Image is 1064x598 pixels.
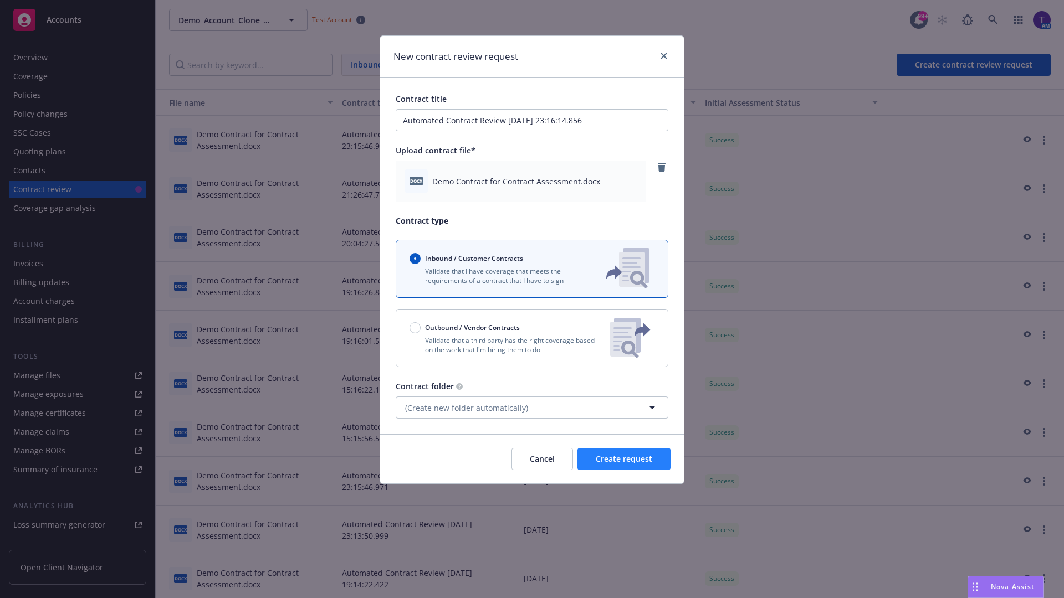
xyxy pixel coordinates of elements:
[410,266,588,285] p: Validate that I have coverage that meets the requirements of a contract that I have to sign
[655,161,668,174] a: remove
[596,453,652,464] span: Create request
[396,215,668,226] p: Contract type
[577,448,671,470] button: Create request
[410,336,601,354] p: Validate that a third party has the right coverage based on the work that I'm hiring them to do
[396,145,475,156] span: Upload contract file*
[396,381,454,391] span: Contract folder
[432,176,600,187] span: Demo Contract for Contract Assessment.docx
[657,49,671,63] a: close
[511,448,573,470] button: Cancel
[968,576,982,597] div: Drag to move
[530,453,555,464] span: Cancel
[968,576,1044,598] button: Nova Assist
[396,240,668,298] button: Inbound / Customer ContractsValidate that I have coverage that meets the requirements of a contra...
[410,177,423,185] span: docx
[396,109,668,131] input: Enter a title for this contract
[425,323,520,332] span: Outbound / Vendor Contracts
[410,322,421,333] input: Outbound / Vendor Contracts
[396,309,668,367] button: Outbound / Vendor ContractsValidate that a third party has the right coverage based on the work t...
[405,402,528,414] span: (Create new folder automatically)
[396,396,668,419] button: (Create new folder automatically)
[396,94,447,104] span: Contract title
[991,582,1035,591] span: Nova Assist
[393,49,518,64] h1: New contract review request
[410,253,421,264] input: Inbound / Customer Contracts
[425,254,523,263] span: Inbound / Customer Contracts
